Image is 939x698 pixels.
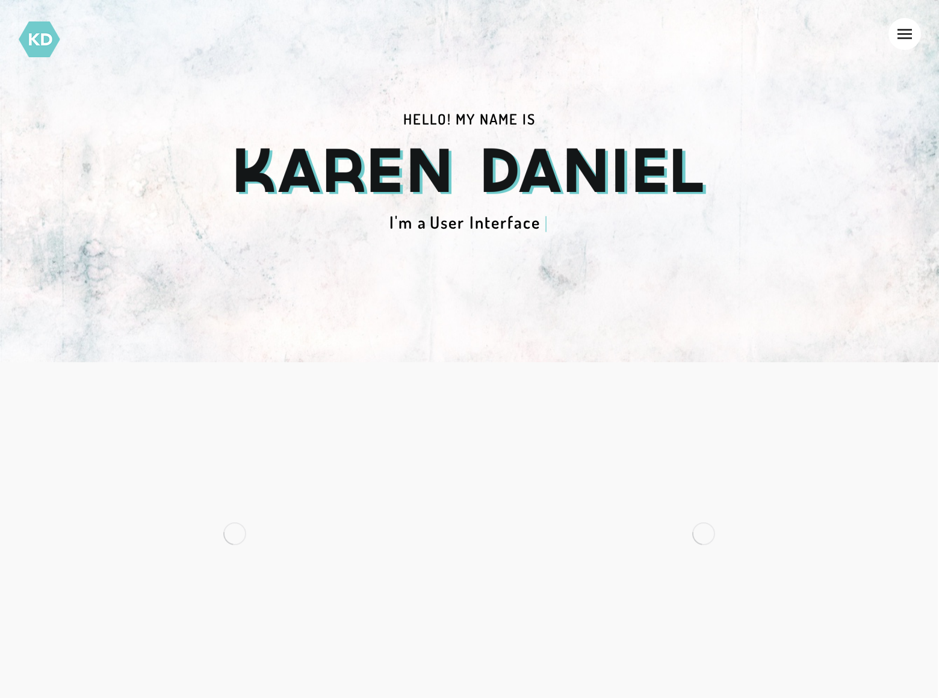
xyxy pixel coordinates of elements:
span: I'm a [389,211,427,233]
span: | [544,212,550,233]
span: User Interface [430,212,541,232]
h3: Hello! My name is [111,110,828,129]
img: Karen Daniel [18,18,60,60]
img: Karen Daniel Logo [229,141,710,194]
